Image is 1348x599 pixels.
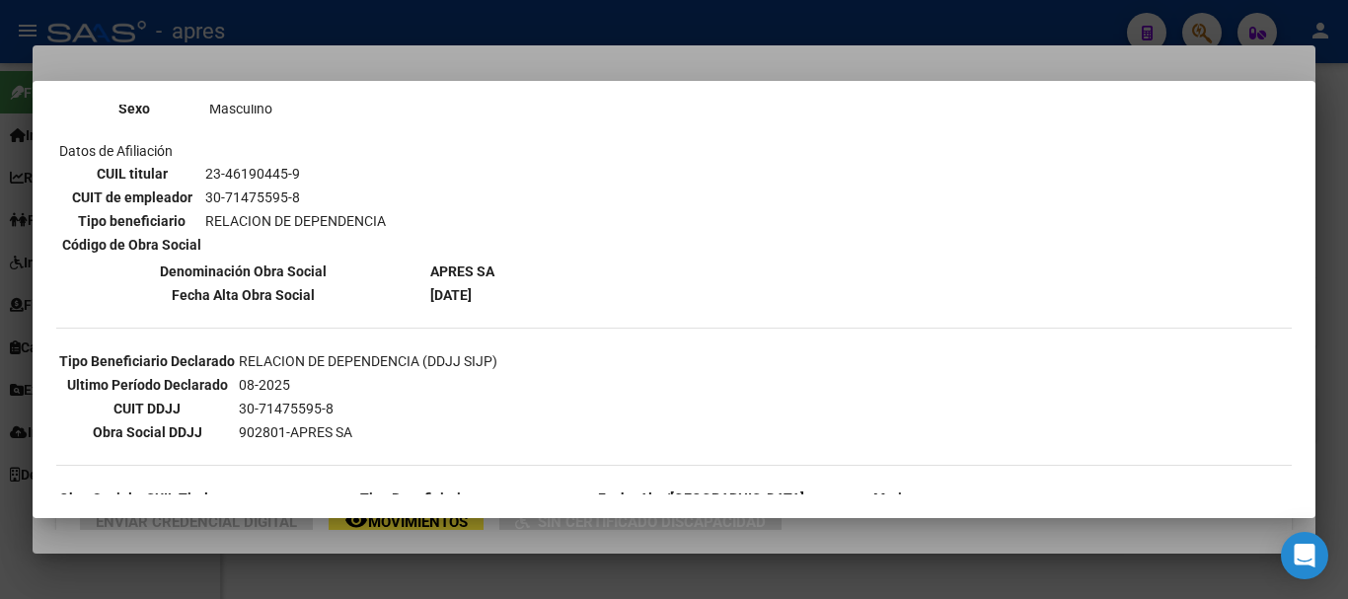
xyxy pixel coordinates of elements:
b: [DATE] [430,287,472,303]
td: Masculino [208,98,424,119]
th: CUIT de empleador [61,187,202,208]
td: 23-46190445-9 [204,163,387,185]
th: Fecha Alta Obra Social [58,284,427,306]
th: Tipo Beneficiario Declarado [58,350,236,372]
td: 30-71475595-8 [204,187,387,208]
th: Obra Social DDJJ [58,421,236,443]
th: CUIL Titular [135,487,232,509]
th: CUIL titular [61,163,202,185]
th: Tipo beneficiario [61,210,202,232]
th: CUIT DDJJ [58,398,236,419]
th: Motivo [807,487,983,509]
th: Obra Social [58,487,133,509]
th: Sexo [61,98,206,119]
div: Open Intercom Messenger [1281,532,1328,579]
th: Ultimo Período Declarado [58,374,236,396]
th: Denominación Obra Social [58,261,427,282]
th: Código de Obra Social [61,234,202,256]
td: RELACION DE DEPENDENCIA [204,210,387,232]
th: Tipo Beneficiario [234,487,595,509]
th: Fecha Alta/[GEOGRAPHIC_DATA] [597,487,805,509]
b: APRES SA [430,263,494,279]
td: 08-2025 [238,374,498,396]
td: 30-71475595-8 [238,398,498,419]
td: 902801-APRES SA [238,421,498,443]
td: RELACION DE DEPENDENCIA (DDJJ SIJP) [238,350,498,372]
